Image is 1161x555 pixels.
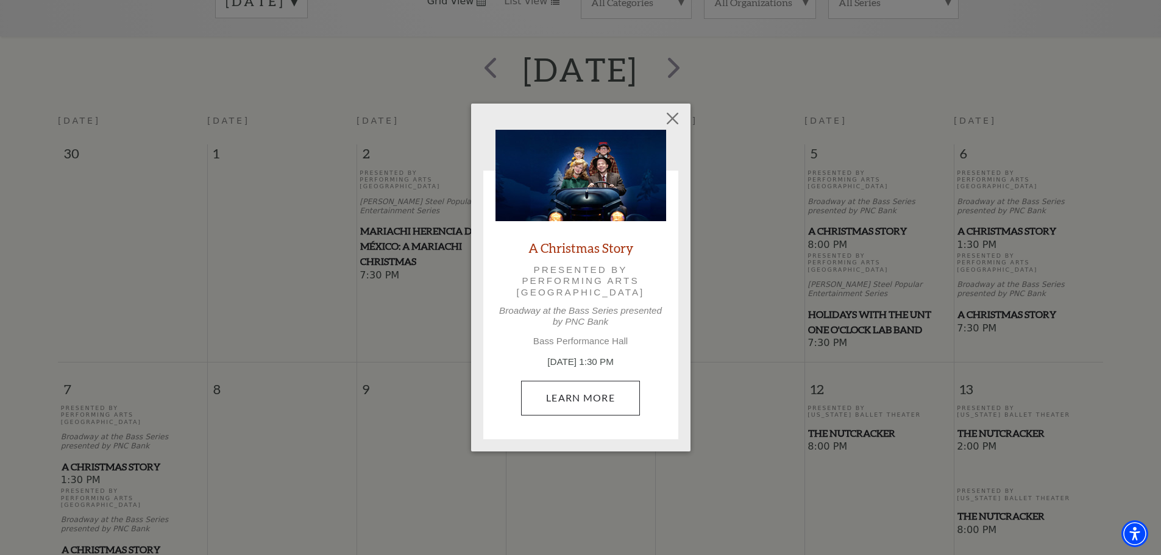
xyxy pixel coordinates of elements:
p: [DATE] 1:30 PM [495,355,666,369]
p: Broadway at the Bass Series presented by PNC Bank [495,305,666,327]
button: Close [661,107,684,130]
div: Accessibility Menu [1121,520,1148,547]
p: Presented by Performing Arts [GEOGRAPHIC_DATA] [513,264,649,298]
a: December 6, 1:30 PM Learn More [521,381,640,415]
p: Bass Performance Hall [495,336,666,347]
img: A Christmas Story [495,130,666,221]
a: A Christmas Story [528,239,633,256]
